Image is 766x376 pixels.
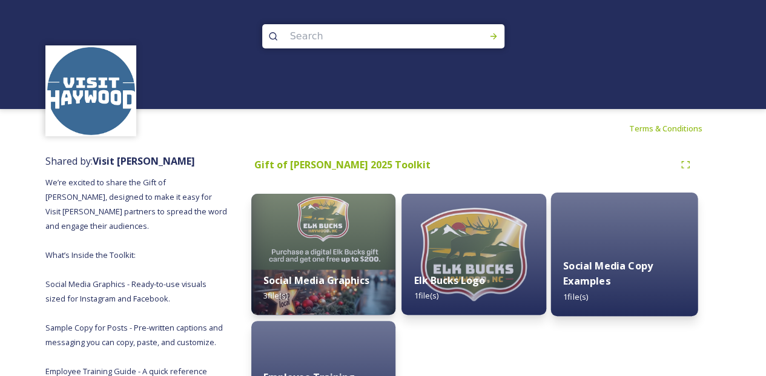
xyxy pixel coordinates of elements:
[93,154,195,168] strong: Visit [PERSON_NAME]
[414,290,438,301] span: 1 file(s)
[284,23,450,50] input: Search
[414,274,484,287] strong: Elk Bucks Logo
[563,291,588,302] span: 1 file(s)
[45,154,195,168] span: Shared by:
[251,194,395,315] img: f192defd-5731-4c48-91fd-ed1529879f15.jpg
[629,123,702,134] span: Terms & Conditions
[563,259,653,288] strong: Social Media Copy Examples
[263,290,288,301] span: 3 file(s)
[254,158,431,171] strong: Gift of [PERSON_NAME] 2025 Toolkit
[401,194,546,315] img: 9c9e7043-bae5-49cd-9e71-a8c5de850ad7.jpg
[629,121,721,136] a: Terms & Conditions
[47,47,135,135] img: images.png
[263,274,369,287] strong: Social Media Graphics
